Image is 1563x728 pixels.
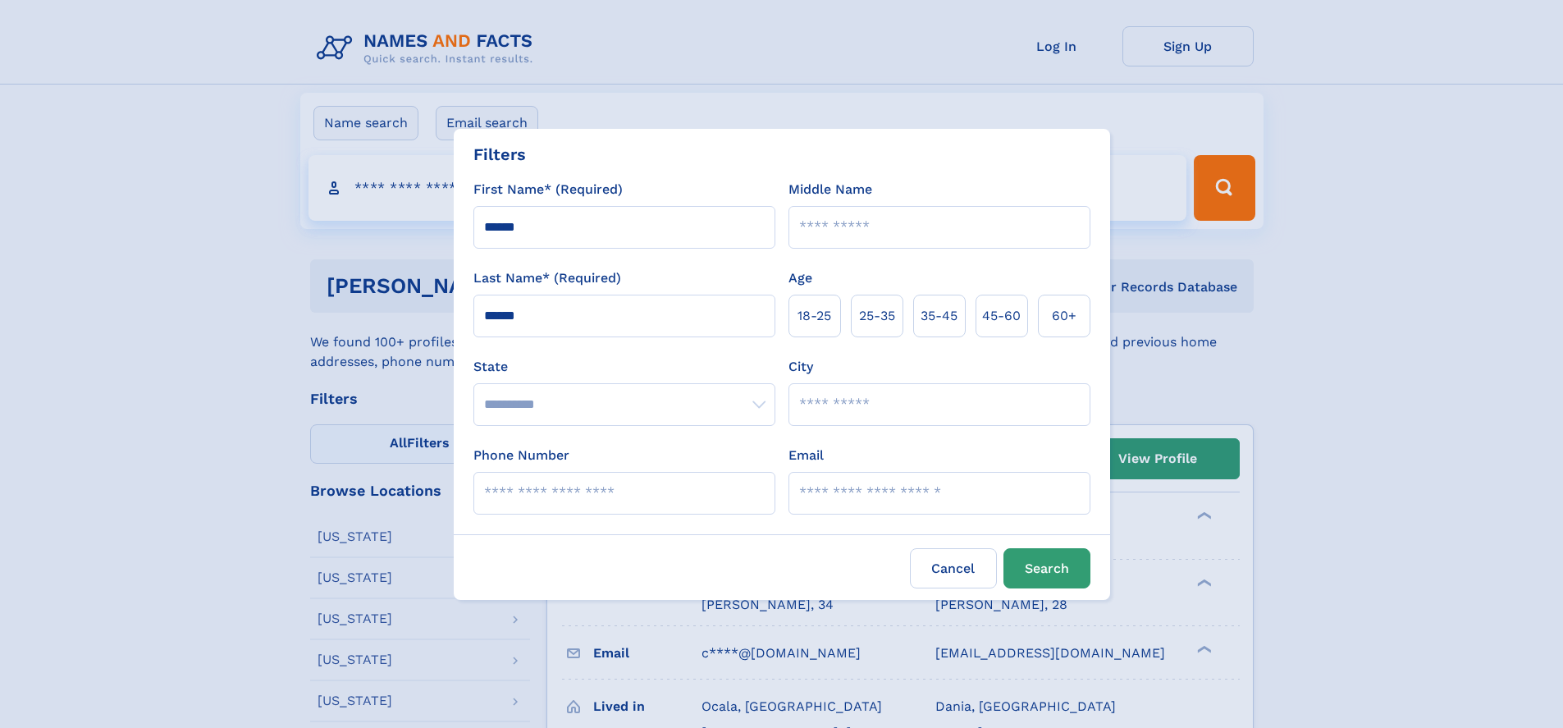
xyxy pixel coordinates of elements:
label: First Name* (Required) [473,180,623,199]
label: Email [788,446,824,465]
label: State [473,357,775,377]
label: Last Name* (Required) [473,268,621,288]
label: Cancel [910,548,997,588]
span: 18‑25 [797,306,831,326]
label: Phone Number [473,446,569,465]
label: Middle Name [788,180,872,199]
span: 35‑45 [921,306,957,326]
div: Filters [473,142,526,167]
span: 25‑35 [859,306,895,326]
span: 60+ [1052,306,1076,326]
label: Age [788,268,812,288]
label: City [788,357,813,377]
span: 45‑60 [982,306,1021,326]
button: Search [1003,548,1090,588]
